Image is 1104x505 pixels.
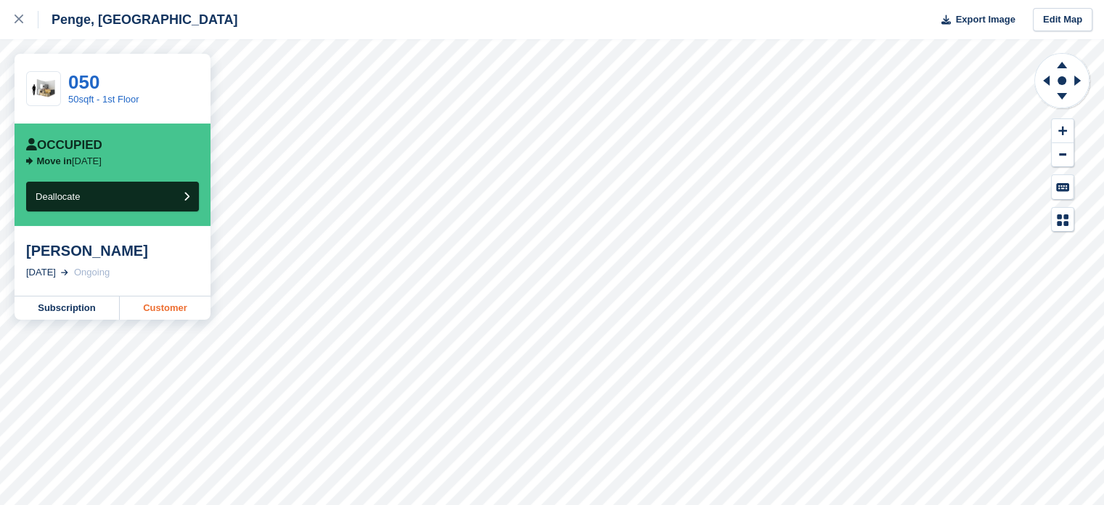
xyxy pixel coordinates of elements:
div: Ongoing [74,265,110,280]
span: Deallocate [36,191,80,202]
a: Subscription [15,296,120,320]
a: 050 [68,71,99,93]
button: Keyboard Shortcuts [1052,175,1074,199]
a: 50sqft - 1st Floor [68,94,139,105]
button: Deallocate [26,182,199,211]
div: Occupied [26,138,102,153]
img: arrow-right-icn-b7405d978ebc5dd23a37342a16e90eae327d2fa7eb118925c1a0851fb5534208.svg [26,157,33,165]
a: Customer [120,296,210,320]
div: [DATE] [26,265,56,280]
span: Export Image [955,12,1015,27]
img: 50-sqft-unit.jpg [27,76,60,102]
span: Move in [37,155,72,166]
img: arrow-right-light-icn-cde0832a797a2874e46488d9cf13f60e5c3a73dbe684e267c42b8395dfbc2abf.svg [61,270,68,275]
button: Zoom In [1052,119,1074,143]
button: Map Legend [1052,208,1074,232]
div: [PERSON_NAME] [26,242,199,259]
p: [DATE] [37,155,102,167]
div: Penge, [GEOGRAPHIC_DATA] [38,11,237,28]
button: Zoom Out [1052,143,1074,167]
a: Edit Map [1033,8,1092,32]
button: Export Image [933,8,1015,32]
